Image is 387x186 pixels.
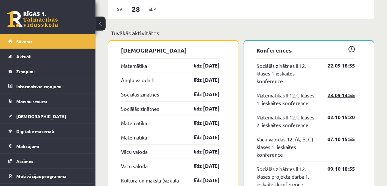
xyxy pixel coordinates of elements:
[8,79,88,94] a: Informatīvie ziņojumi
[8,169,88,183] a: Motivācijas programma
[7,11,58,27] a: Rīgas 1. Tālmācības vidusskola
[183,133,220,141] a: līdz [DATE]
[318,165,355,173] a: 09.10 18:55
[16,39,32,44] span: Sākums
[121,105,162,112] a: Sociālās zinātnes II
[121,133,150,141] a: Matemātika II
[121,119,150,127] a: Matemātika II
[183,105,220,112] a: līdz [DATE]
[183,62,220,69] a: līdz [DATE]
[121,162,148,170] a: Vācu valoda
[257,91,318,107] a: Matemātikas II 12.C klases 1. ieskaites konference
[111,29,372,37] p: Tuvākās aktivitātes
[8,64,88,79] a: Ziņojumi
[16,79,88,94] legend: Informatīvie ziņojumi
[257,62,318,85] a: Sociālās zinātnes II 12. klases 1.ieskaites konference
[121,62,150,69] a: Matemātika II
[8,34,88,49] a: Sākums
[121,46,220,54] p: [DEMOGRAPHIC_DATA]
[16,64,88,79] legend: Ziņojumi
[146,4,159,14] span: Sep
[257,135,318,158] a: Vācu valodas 12. (A, B, C) klases 1. ieskaites konference
[183,76,220,84] a: līdz [DATE]
[113,4,126,14] span: Sv
[183,119,220,127] a: līdz [DATE]
[183,162,220,170] a: līdz [DATE]
[8,124,88,139] a: Digitālie materiāli
[8,94,88,109] a: Mācību resursi
[318,135,355,143] a: 07.10 15:55
[183,90,220,98] a: līdz [DATE]
[16,139,88,154] legend: Maksājumi
[8,139,88,154] a: Maksājumi
[183,148,220,155] a: līdz [DATE]
[16,158,33,164] span: Atzīmes
[16,128,54,134] span: Digitālie materiāli
[121,76,153,84] a: Angļu valoda II
[16,113,66,119] span: [DEMOGRAPHIC_DATA]
[318,62,355,69] a: 22.09 18:55
[8,109,88,124] a: [DEMOGRAPHIC_DATA]
[16,54,32,59] span: Aktuāli
[16,173,67,179] span: Motivācijas programma
[257,113,318,129] a: Matemātikas II 12.C klases 2. ieskaites konference
[183,176,220,184] a: līdz [DATE]
[257,46,355,54] p: Konferences
[16,98,47,104] span: Mācību resursi
[8,154,88,168] a: Atzīmes
[126,4,146,14] span: 28
[8,49,88,64] a: Aktuāli
[318,113,355,121] a: 02.10 15:20
[318,91,355,99] a: 23.09 14:55
[121,148,148,155] a: Vācu valoda
[121,90,162,98] a: Sociālās zinātnes II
